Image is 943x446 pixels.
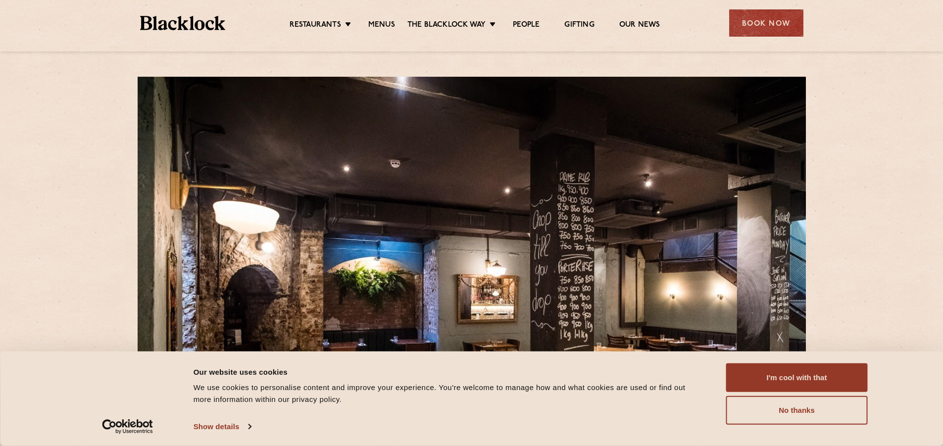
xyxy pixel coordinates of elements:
[564,20,594,31] a: Gifting
[407,20,486,31] a: The Blacklock Way
[726,396,868,425] button: No thanks
[194,366,704,378] div: Our website uses cookies
[368,20,395,31] a: Menus
[729,9,803,37] div: Book Now
[726,363,868,392] button: I'm cool with that
[194,419,251,434] a: Show details
[619,20,660,31] a: Our News
[513,20,540,31] a: People
[290,20,341,31] a: Restaurants
[84,419,171,434] a: Usercentrics Cookiebot - opens in a new window
[194,382,704,405] div: We use cookies to personalise content and improve your experience. You're welcome to manage how a...
[140,16,226,30] img: BL_Textured_Logo-footer-cropped.svg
